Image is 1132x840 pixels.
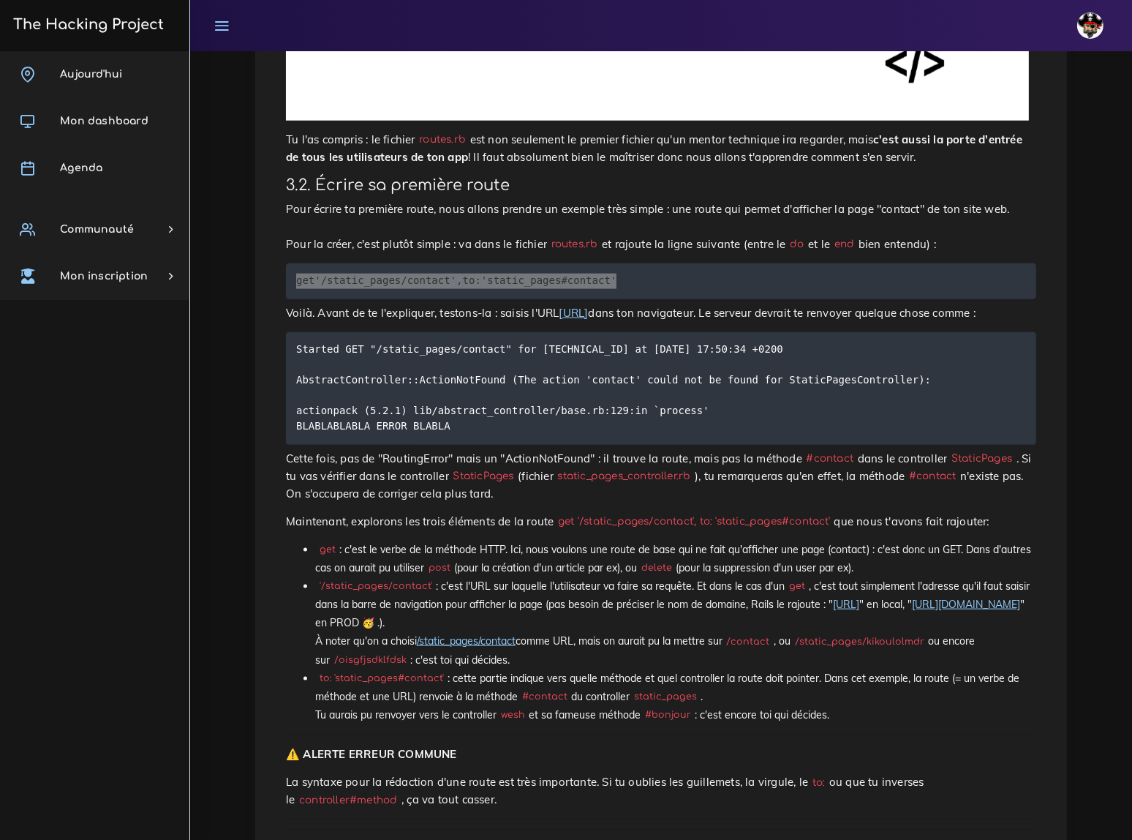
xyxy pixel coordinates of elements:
code: get [785,580,809,594]
code: end [830,237,859,252]
code: /static_pages/kikoulolmdr [790,635,928,650]
code: delete [637,561,676,576]
code: /contact [722,635,774,650]
span: #contact' [561,275,616,287]
p: La syntaxe pour la rédaction d'une route est très importante. Si tu oublies les guillemets, la vi... [286,773,1036,809]
li: : c'est l'URL sur laquelle l'utilisateur va faire sa requête. Et dans le cas d'un , c'est tout si... [315,577,1036,670]
code: '/static_pages/contact' [315,580,436,594]
a: /static_pages/contact [417,634,516,648]
code: wesh [497,708,529,723]
p: Voilà. Avant de te l'expliquer, testons-la : saisis l'URL dans ton navigateur. Le serveur devrait... [286,304,1036,322]
span: Aujourd'hui [60,69,122,80]
span: : [475,275,480,287]
h3: The Hacking Project [9,17,164,33]
a: [URL] [833,598,859,611]
code: to: [808,776,829,791]
code: controller#method [295,793,401,809]
a: [URL] [559,306,588,320]
code: get '/static_pages/contact', to: 'static_pages#contact' [554,514,834,530]
h3: 3.2. Écrire sa première route [286,176,1036,195]
li: : c'est le verbe de la méthode HTTP. Ici, nous voulons une route de base qui ne fait qu'afficher ... [315,541,1036,577]
code: #contact [905,469,960,484]
code: /oisgfjsdklfdsk [330,653,410,668]
li: : cette partie indique vers quelle méthode et quel controller la route doit pointer. Dans cet exe... [315,670,1036,725]
p: Cette fois, pas de "RoutingError" mais un "ActionNotFound" : il trouve la route, mais pas la méth... [286,450,1036,503]
code: #contact [518,690,571,705]
span: Agenda [60,162,102,173]
code: StaticPages [947,451,1016,467]
code: do [786,237,809,252]
img: avatar [1077,12,1103,39]
code: #bonjour [641,708,695,723]
code: to: 'static_pages#contact' [315,672,448,686]
code: routes.rb [547,237,602,252]
code: post [424,561,454,576]
code: #contact [802,451,858,467]
code: get [315,543,339,558]
code: static_pages_controller.rb [554,469,695,484]
code: Started GET "/static_pages/contact" for [TECHNICAL_ID] at [DATE] 17:50:34 +0200 AbstractControlle... [296,342,931,435]
span: '/static_pages/contact' [314,275,456,287]
code: StaticPages [449,469,518,484]
a: [URL][DOMAIN_NAME] [912,598,1020,611]
p: Pour écrire ta première route, nous allons prendre un exemple très simple : une route qui permet ... [286,200,1036,253]
span: , [456,275,462,287]
code: get to 'static_pages [296,273,621,289]
span: Communauté [60,224,134,235]
span: Mon inscription [60,271,148,282]
p: Maintenant, explorons les trois éléments de la route que nous t'avons fait rajouter: [286,513,1036,530]
p: Tu l'as compris : le fichier est non seulement le premier fichier qu'un mentor technique ira rega... [286,131,1036,166]
code: routes.rb [415,132,470,148]
code: static_pages [630,690,701,705]
strong: ⚠️ ALERTE ERREUR COMMUNE [286,747,457,761]
span: Mon dashboard [60,116,148,127]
